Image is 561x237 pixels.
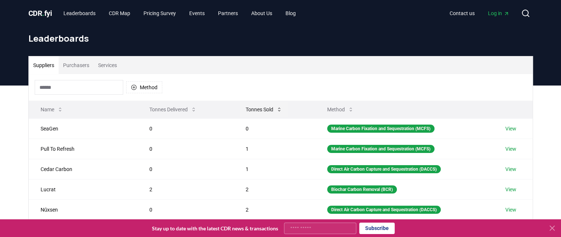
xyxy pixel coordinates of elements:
[94,56,121,74] button: Services
[505,186,516,193] a: View
[29,56,59,74] button: Suppliers
[327,125,434,133] div: Marine Carbon Fixation and Sequestration (MCFS)
[444,7,481,20] a: Contact us
[234,199,315,220] td: 2
[212,7,244,20] a: Partners
[234,159,315,179] td: 1
[138,199,233,220] td: 0
[234,179,315,199] td: 2
[183,7,211,20] a: Events
[240,102,288,117] button: Tonnes Sold
[482,7,515,20] a: Log in
[488,10,509,17] span: Log in
[59,56,94,74] button: Purchasers
[28,9,52,18] span: CDR fyi
[42,9,44,18] span: .
[327,165,441,173] div: Direct Air Carbon Capture and Sequestration (DACCS)
[505,145,516,153] a: View
[29,139,138,159] td: Pull To Refresh
[138,179,233,199] td: 2
[505,125,516,132] a: View
[29,179,138,199] td: Lucrat
[327,145,434,153] div: Marine Carbon Fixation and Sequestration (MCFS)
[280,7,302,20] a: Blog
[138,7,182,20] a: Pricing Survey
[58,7,101,20] a: Leaderboards
[327,185,397,194] div: Biochar Carbon Removal (BCR)
[28,8,52,18] a: CDR.fyi
[126,81,162,93] button: Method
[138,118,233,139] td: 0
[234,139,315,159] td: 1
[505,165,516,173] a: View
[234,118,315,139] td: 0
[321,102,360,117] button: Method
[245,7,278,20] a: About Us
[58,7,302,20] nav: Main
[103,7,136,20] a: CDR Map
[505,206,516,213] a: View
[29,159,138,179] td: Cedar Carbon
[29,118,138,139] td: SeaGen
[29,199,138,220] td: Nūxsen
[143,102,202,117] button: Tonnes Delivered
[35,102,69,117] button: Name
[138,139,233,159] td: 0
[444,7,515,20] nav: Main
[327,206,441,214] div: Direct Air Carbon Capture and Sequestration (DACCS)
[28,32,533,44] h1: Leaderboards
[138,159,233,179] td: 0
